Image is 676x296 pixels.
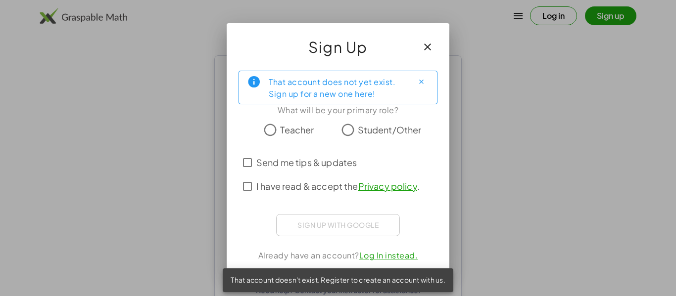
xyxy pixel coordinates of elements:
[358,180,417,192] a: Privacy policy
[359,250,418,260] a: Log In instead.
[358,123,422,136] span: Student/Other
[256,156,357,169] span: Send me tips & updates
[223,268,453,292] div: That account doesn't exist. Register to create an account with us.
[413,74,429,90] button: Close
[280,123,314,136] span: Teacher
[308,35,368,59] span: Sign Up
[239,250,437,261] div: Already have an account?
[239,104,437,116] div: What will be your primary role?
[256,179,420,193] span: I have read & accept the .
[269,75,405,100] div: That account does not yet exist. Sign up for a new one here!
